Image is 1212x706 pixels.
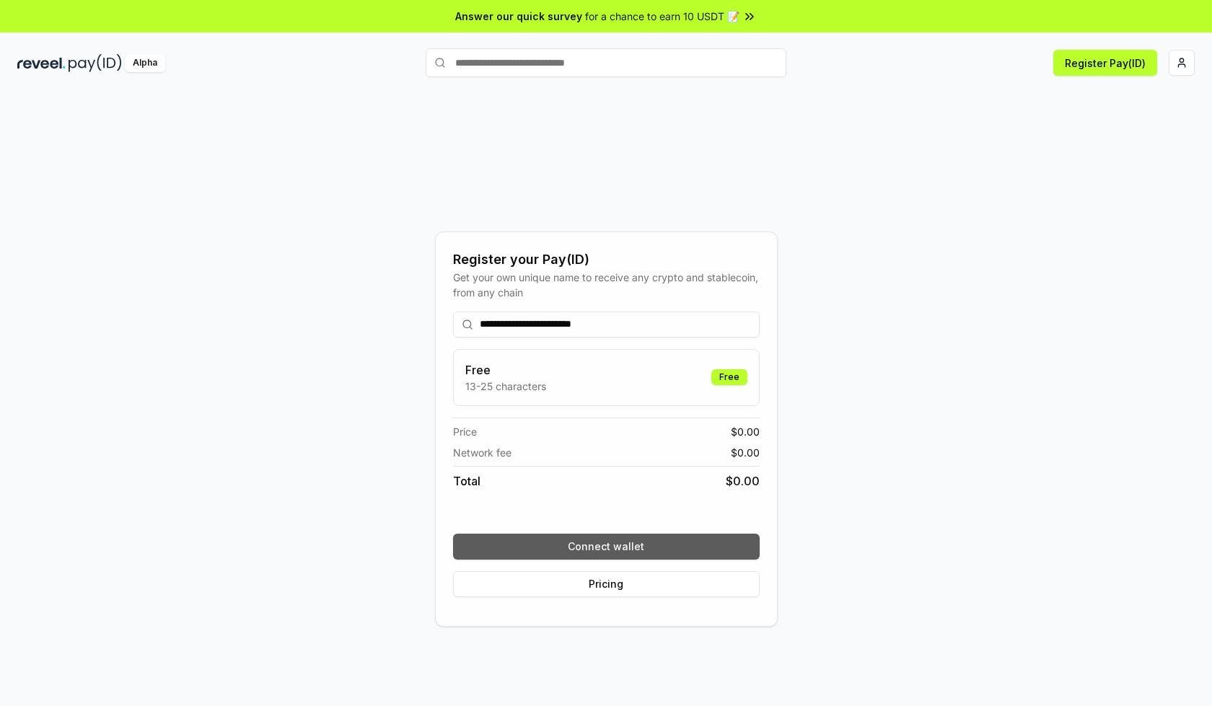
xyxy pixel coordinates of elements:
span: for a chance to earn 10 USDT 📝 [585,9,739,24]
button: Connect wallet [453,534,760,560]
div: Free [711,369,747,385]
span: Answer our quick survey [455,9,582,24]
span: $ 0.00 [726,472,760,490]
span: $ 0.00 [731,424,760,439]
div: Register your Pay(ID) [453,250,760,270]
span: Network fee [453,445,511,460]
div: Alpha [125,54,165,72]
img: reveel_dark [17,54,66,72]
h3: Free [465,361,546,379]
div: Get your own unique name to receive any crypto and stablecoin, from any chain [453,270,760,300]
span: Price [453,424,477,439]
span: $ 0.00 [731,445,760,460]
span: Total [453,472,480,490]
button: Register Pay(ID) [1053,50,1157,76]
img: pay_id [69,54,122,72]
p: 13-25 characters [465,379,546,394]
button: Pricing [453,571,760,597]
